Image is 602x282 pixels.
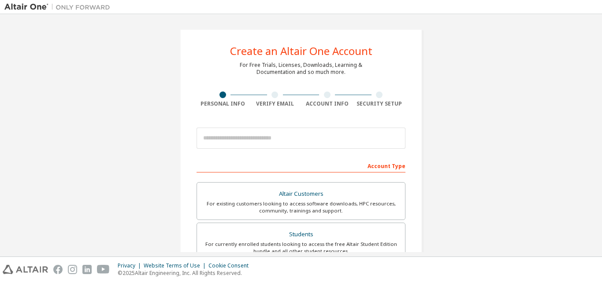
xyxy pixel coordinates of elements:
div: Verify Email [249,100,301,107]
div: For currently enrolled students looking to access the free Altair Student Edition bundle and all ... [202,241,400,255]
div: Altair Customers [202,188,400,200]
p: © 2025 Altair Engineering, Inc. All Rights Reserved. [118,269,254,277]
div: Account Type [197,158,405,172]
div: For Free Trials, Licenses, Downloads, Learning & Documentation and so much more. [240,62,362,76]
img: linkedin.svg [82,265,92,274]
div: Create an Altair One Account [230,46,372,56]
div: Students [202,228,400,241]
div: Privacy [118,262,144,269]
div: Cookie Consent [208,262,254,269]
div: For existing customers looking to access software downloads, HPC resources, community, trainings ... [202,200,400,214]
img: Altair One [4,3,115,11]
img: instagram.svg [68,265,77,274]
img: altair_logo.svg [3,265,48,274]
img: facebook.svg [53,265,63,274]
div: Personal Info [197,100,249,107]
img: youtube.svg [97,265,110,274]
div: Account Info [301,100,353,107]
div: Security Setup [353,100,406,107]
div: Website Terms of Use [144,262,208,269]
